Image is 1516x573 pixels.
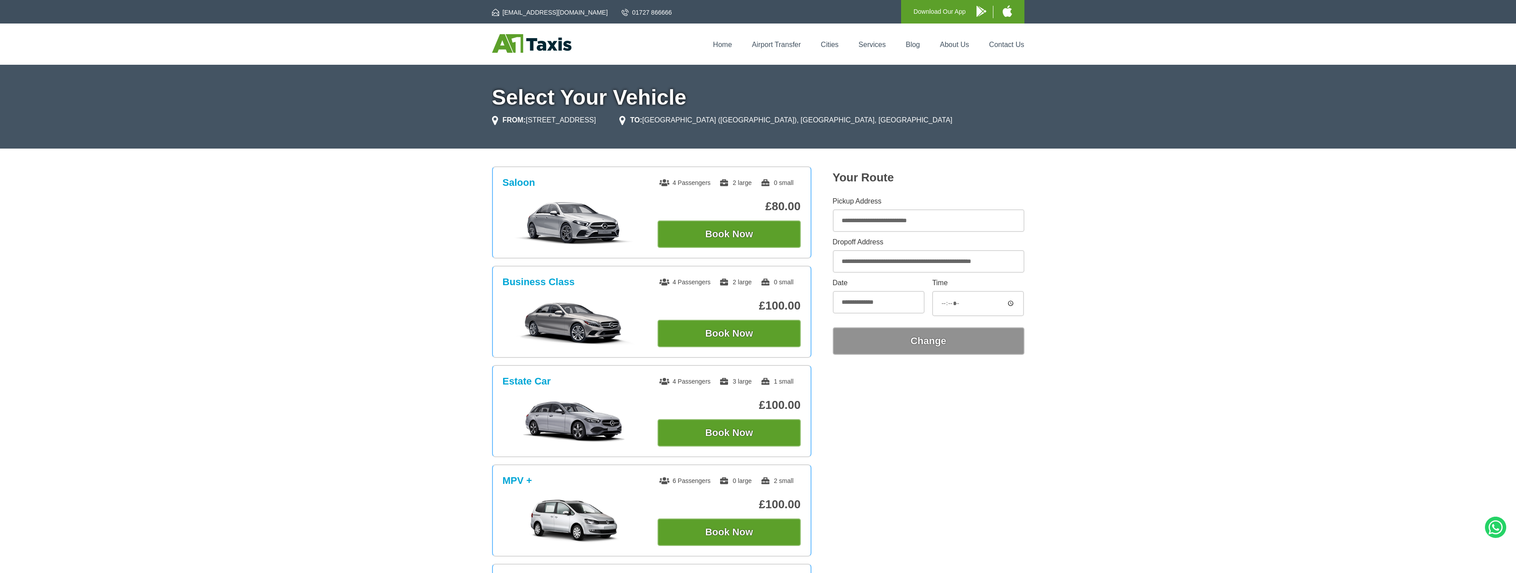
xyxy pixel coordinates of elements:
span: 0 large [719,477,752,484]
a: Services [858,41,886,48]
strong: TO: [630,116,642,124]
p: £80.00 [658,200,801,213]
label: Dropoff Address [833,239,1024,246]
img: Estate Car [507,400,641,444]
button: Book Now [658,220,801,248]
span: 2 large [719,279,752,286]
img: A1 Taxis iPhone App [1003,5,1012,17]
span: 4 Passengers [659,279,711,286]
p: Download Our App [914,6,966,17]
li: [STREET_ADDRESS] [492,115,596,126]
a: Home [713,41,732,48]
a: Contact Us [989,41,1024,48]
li: [GEOGRAPHIC_DATA] ([GEOGRAPHIC_DATA]), [GEOGRAPHIC_DATA], [GEOGRAPHIC_DATA] [619,115,952,126]
span: 2 small [760,477,793,484]
img: A1 Taxis St Albans LTD [492,34,571,53]
a: About Us [940,41,969,48]
p: £100.00 [658,299,801,313]
strong: FROM: [503,116,526,124]
label: Time [932,279,1024,286]
img: Business Class [507,300,641,345]
span: 3 large [719,378,752,385]
label: Date [833,279,925,286]
h1: Select Your Vehicle [492,87,1024,108]
span: 4 Passengers [659,179,711,186]
img: A1 Taxis Android App [977,6,986,17]
button: Book Now [658,419,801,447]
h3: MPV + [503,475,532,487]
span: 6 Passengers [659,477,711,484]
h2: Your Route [833,171,1024,184]
button: Book Now [658,518,801,546]
img: MPV + [507,499,641,543]
p: £100.00 [658,398,801,412]
a: Cities [821,41,839,48]
a: 01727 866666 [622,8,672,17]
button: Change [833,327,1024,355]
span: 0 small [760,279,793,286]
span: 4 Passengers [659,378,711,385]
button: Book Now [658,320,801,347]
span: 2 large [719,179,752,186]
p: £100.00 [658,498,801,511]
span: 1 small [760,378,793,385]
span: 0 small [760,179,793,186]
a: [EMAIL_ADDRESS][DOMAIN_NAME] [492,8,608,17]
h3: Estate Car [503,376,551,387]
a: Airport Transfer [752,41,801,48]
a: Blog [906,41,920,48]
h3: Saloon [503,177,535,188]
h3: Business Class [503,276,575,288]
img: Saloon [507,201,641,245]
label: Pickup Address [833,198,1024,205]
